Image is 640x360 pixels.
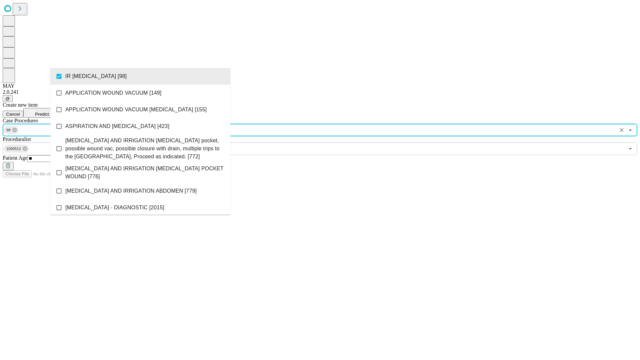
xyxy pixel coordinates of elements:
[65,165,225,181] span: [MEDICAL_DATA] AND IRRIGATION [MEDICAL_DATA] POCKET WOUND [776]
[626,144,635,153] button: Open
[65,72,127,80] span: IR [MEDICAL_DATA] [98]
[65,187,197,195] span: [MEDICAL_DATA] AND IRRIGATION ABDOMEN [779]
[3,111,23,118] button: Cancel
[3,102,38,108] span: Create new item
[65,106,207,114] span: APPLICATION WOUND VACUUM [MEDICAL_DATA] [155]
[35,112,49,117] span: Predict
[617,125,626,135] button: Clear
[6,112,20,117] span: Cancel
[3,89,637,95] div: 2.0.241
[3,118,38,123] span: Scheduled Procedure
[626,125,635,135] button: Close
[3,155,27,161] span: Patient Age
[3,136,31,142] span: Proceduralist
[5,96,10,101] span: @
[4,126,13,134] span: 98
[65,122,169,130] span: ASPIRATION AND [MEDICAL_DATA] [423]
[3,83,637,89] div: MAY
[4,145,24,153] span: 1000512
[65,89,161,97] span: APPLICATION WOUND VACUUM [149]
[3,95,13,102] button: @
[65,204,164,212] span: [MEDICAL_DATA] - DIAGNOSTIC [2015]
[4,126,19,134] div: 98
[23,108,54,118] button: Predict
[4,145,29,153] div: 1000512
[65,137,225,161] span: [MEDICAL_DATA] AND IRRIGATION [MEDICAL_DATA] pocket, possible wound vac, possible closure with dr...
